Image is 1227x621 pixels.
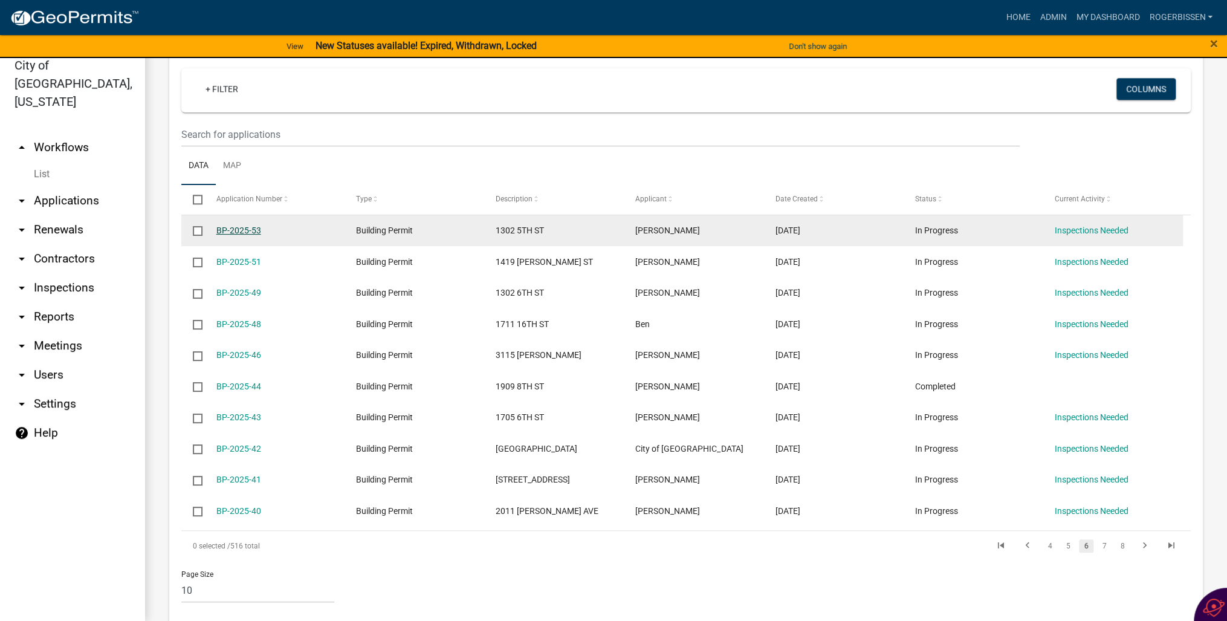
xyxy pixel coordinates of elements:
span: Lorrie Kohl [635,382,700,391]
a: go to last page [1160,539,1183,553]
span: 05/13/2025 [775,319,800,329]
i: arrow_drop_down [15,281,29,295]
a: BP-2025-51 [216,257,261,267]
span: 0 selected / [193,542,230,550]
datatable-header-cell: Applicant [624,185,763,214]
a: Inspections Needed [1055,226,1128,235]
span: 05/20/2025 [775,226,800,235]
datatable-header-cell: Description [484,185,624,214]
li: page 4 [1041,536,1059,556]
span: Susan Brammann [635,475,700,484]
span: Ben [635,319,650,329]
a: 7 [1097,539,1112,553]
a: Inspections Needed [1055,444,1128,454]
span: Completed [915,382,956,391]
a: Inspections Needed [1055,506,1128,516]
datatable-header-cell: Select [181,185,204,214]
span: 05/02/2025 [775,444,800,454]
span: 05/14/2025 [775,257,800,267]
a: Inspections Needed [1055,257,1128,267]
a: BP-2025-41 [216,475,261,484]
div: 516 total [181,531,580,561]
a: BP-2025-53 [216,226,261,235]
i: arrow_drop_down [15,223,29,237]
span: Building Permit [356,319,413,329]
span: 05/01/2025 [775,475,800,484]
span: Antigone Mendenhall [635,288,700,297]
span: 1909 8TH ST [496,382,544,391]
a: Inspections Needed [1055,319,1128,329]
datatable-header-cell: Date Created [763,185,903,214]
li: page 6 [1077,536,1095,556]
datatable-header-cell: Status [904,185,1043,214]
a: Inspections Needed [1055,350,1128,360]
span: Description [496,195,533,203]
span: 05/06/2025 [775,382,800,391]
span: Building Permit [356,475,413,484]
span: In Progress [915,288,958,297]
a: RogerBissen [1144,6,1217,29]
span: Applicant [635,195,667,203]
button: Don't show again [784,36,852,56]
button: Columns [1116,78,1176,100]
a: BP-2025-46 [216,350,261,360]
span: × [1210,35,1218,52]
a: BP-2025-48 [216,319,261,329]
span: Building Permit [356,444,413,454]
span: In Progress [915,350,958,360]
span: In Progress [915,444,958,454]
span: City of Harlan [635,444,743,454]
span: Application Number [216,195,282,203]
span: Current Activity [1055,195,1105,203]
a: Inspections Needed [1055,412,1128,422]
span: Building Permit [356,257,413,267]
span: Building Permit [356,350,413,360]
span: Building Permit [356,506,413,516]
span: 05/04/2025 [775,412,800,422]
datatable-header-cell: Current Activity [1043,185,1183,214]
span: 911 LAUREL ST [496,444,577,454]
li: page 7 [1095,536,1113,556]
a: My Dashboard [1071,6,1144,29]
input: Search for applications [181,122,1020,147]
strong: New Statuses available! Expired, Withdrawn, Locked [316,40,537,51]
li: page 8 [1113,536,1131,556]
span: Building Permit [356,226,413,235]
span: Status [915,195,936,203]
i: help [15,426,29,440]
span: 1302 6TH ST [496,288,544,297]
datatable-header-cell: Type [345,185,484,214]
datatable-header-cell: Application Number [204,185,344,214]
span: In Progress [915,226,958,235]
span: 05/01/2025 [775,506,800,516]
a: Inspections Needed [1055,475,1128,484]
span: 1419 DURANT ST [496,257,593,267]
span: Building Permit [356,412,413,422]
i: arrow_drop_down [15,193,29,208]
span: Building Permit [356,288,413,297]
a: BP-2025-49 [216,288,261,297]
a: Home [1001,6,1035,29]
span: 1711 16TH ST [496,319,549,329]
span: 05/13/2025 [775,288,800,297]
span: 902 WILLOW ST [496,475,570,484]
span: 05/08/2025 [775,350,800,360]
a: BP-2025-42 [216,444,261,454]
a: BP-2025-44 [216,382,261,391]
a: go to next page [1133,539,1156,553]
span: Courtney Nordby [635,412,700,422]
i: arrow_drop_down [15,310,29,324]
a: 8 [1115,539,1130,553]
a: go to first page [989,539,1012,553]
span: 1302 5TH ST [496,226,544,235]
span: Building Permit [356,382,413,391]
span: Haley Leinen [635,350,700,360]
i: arrow_drop_down [15,339,29,353]
i: arrow_drop_up [15,140,29,155]
i: arrow_drop_down [15,397,29,411]
li: page 5 [1059,536,1077,556]
a: 6 [1079,539,1093,553]
a: BP-2025-43 [216,412,261,422]
a: Admin [1035,6,1071,29]
span: In Progress [915,412,958,422]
